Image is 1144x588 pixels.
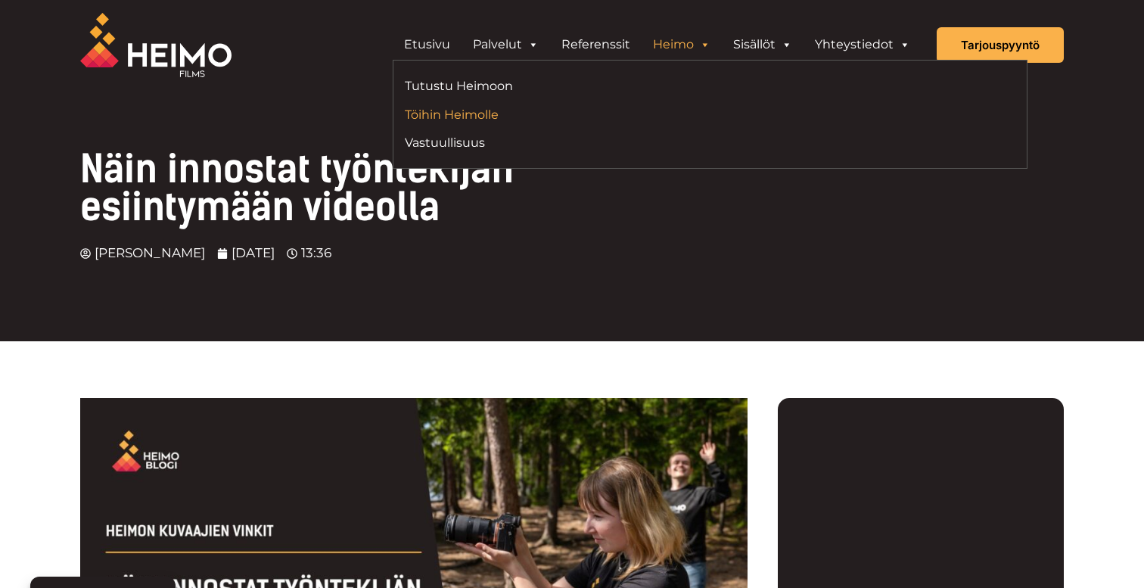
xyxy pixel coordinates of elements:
a: Referenssit [550,30,642,60]
a: Vastuullisuus [405,132,698,153]
img: Heimo Filmsin logo [80,13,232,77]
h1: Näin innostat työntekijän esiintymään videolla [80,151,670,226]
aside: Header Widget 1 [385,30,929,60]
time: [DATE] [232,245,275,260]
a: Yhteystiedot [804,30,922,60]
span: [PERSON_NAME] [91,241,205,266]
time: 13:36 [301,245,331,260]
a: Töihin Heimolle [405,104,698,125]
a: Tutustu Heimoon [405,76,698,96]
a: Tarjouspyyntö [937,27,1064,63]
a: Etusivu [393,30,462,60]
a: Palvelut [462,30,550,60]
a: Sisällöt [722,30,804,60]
a: Heimo [642,30,722,60]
